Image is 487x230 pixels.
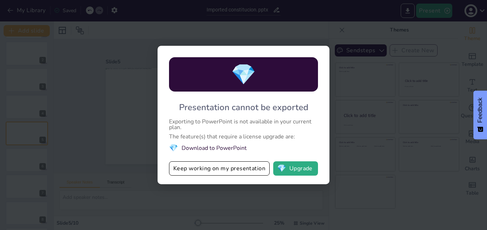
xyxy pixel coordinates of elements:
[473,90,487,139] button: Feedback - Show survey
[231,61,256,88] span: diamond
[277,165,286,172] span: diamond
[169,161,270,176] button: Keep working on my presentation
[169,143,318,153] li: Download to PowerPoint
[273,161,318,176] button: diamondUpgrade
[179,102,308,113] div: Presentation cannot be exported
[477,98,483,123] span: Feedback
[169,119,318,130] div: Exporting to PowerPoint is not available in your current plan.
[169,143,178,153] span: diamond
[169,134,318,140] div: The feature(s) that require a license upgrade are:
